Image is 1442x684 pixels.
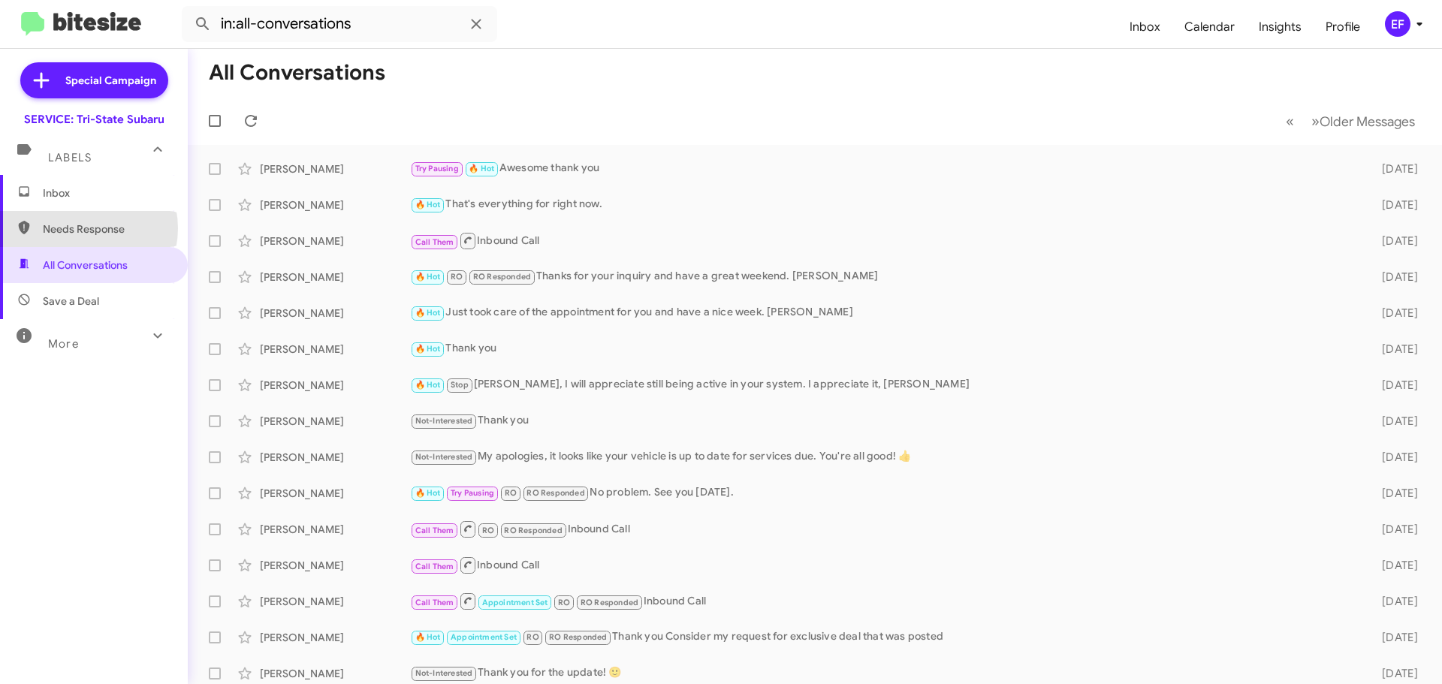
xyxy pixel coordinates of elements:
[410,664,1358,682] div: Thank you for the update! 🙂
[209,61,385,85] h1: All Conversations
[1358,558,1430,573] div: [DATE]
[410,268,1358,285] div: Thanks for your inquiry and have a great weekend. [PERSON_NAME]
[410,160,1358,177] div: Awesome thank you
[20,62,168,98] a: Special Campaign
[1372,11,1425,37] button: EF
[260,450,410,465] div: [PERSON_NAME]
[260,486,410,501] div: [PERSON_NAME]
[415,632,441,642] span: 🔥 Hot
[1358,378,1430,393] div: [DATE]
[415,272,441,282] span: 🔥 Hot
[410,520,1358,538] div: Inbound Call
[182,6,497,42] input: Search
[549,632,607,642] span: RO Responded
[1358,197,1430,212] div: [DATE]
[1277,106,1303,137] button: Previous
[410,448,1358,466] div: My apologies, it looks like your vehicle is up to date for services due. You're all good! 👍
[1358,666,1430,681] div: [DATE]
[1385,11,1410,37] div: EF
[43,294,99,309] span: Save a Deal
[526,488,584,498] span: RO Responded
[415,526,454,535] span: Call Them
[260,161,410,176] div: [PERSON_NAME]
[504,526,562,535] span: RO Responded
[451,632,517,642] span: Appointment Set
[415,308,441,318] span: 🔥 Hot
[260,414,410,429] div: [PERSON_NAME]
[260,197,410,212] div: [PERSON_NAME]
[1320,113,1415,130] span: Older Messages
[48,151,92,164] span: Labels
[260,270,410,285] div: [PERSON_NAME]
[260,630,410,645] div: [PERSON_NAME]
[415,237,454,247] span: Call Them
[410,376,1358,393] div: [PERSON_NAME], I will appreciate still being active in your system. I appreciate it, [PERSON_NAME]
[410,556,1358,574] div: Inbound Call
[1118,5,1172,49] a: Inbox
[451,272,463,282] span: RO
[1358,486,1430,501] div: [DATE]
[260,594,410,609] div: [PERSON_NAME]
[415,344,441,354] span: 🔥 Hot
[1358,342,1430,357] div: [DATE]
[410,412,1358,429] div: Thank you
[260,666,410,681] div: [PERSON_NAME]
[1311,112,1320,131] span: »
[1358,522,1430,537] div: [DATE]
[526,632,538,642] span: RO
[43,185,170,200] span: Inbox
[1172,5,1247,49] span: Calendar
[410,628,1358,646] div: Thank you Consider my request for exclusive deal that was posted
[415,598,454,607] span: Call Them
[581,598,638,607] span: RO Responded
[415,668,473,678] span: Not-Interested
[415,562,454,571] span: Call Them
[1358,161,1430,176] div: [DATE]
[1278,106,1424,137] nav: Page navigation example
[482,526,494,535] span: RO
[43,221,170,237] span: Needs Response
[451,380,469,390] span: Stop
[558,598,570,607] span: RO
[469,164,494,173] span: 🔥 Hot
[260,306,410,321] div: [PERSON_NAME]
[410,231,1358,250] div: Inbound Call
[260,234,410,249] div: [PERSON_NAME]
[473,272,531,282] span: RO Responded
[415,164,459,173] span: Try Pausing
[1358,450,1430,465] div: [DATE]
[410,304,1358,321] div: Just took care of the appointment for you and have a nice week. [PERSON_NAME]
[1286,112,1294,131] span: «
[1314,5,1372,49] a: Profile
[415,452,473,462] span: Not-Interested
[43,258,128,273] span: All Conversations
[1358,630,1430,645] div: [DATE]
[260,342,410,357] div: [PERSON_NAME]
[415,488,441,498] span: 🔥 Hot
[410,196,1358,213] div: That's everything for right now.
[1247,5,1314,49] a: Insights
[1358,270,1430,285] div: [DATE]
[482,598,548,607] span: Appointment Set
[1358,414,1430,429] div: [DATE]
[1302,106,1424,137] button: Next
[65,73,156,88] span: Special Campaign
[410,484,1358,502] div: No problem. See you [DATE].
[410,592,1358,610] div: Inbound Call
[505,488,517,498] span: RO
[415,200,441,209] span: 🔥 Hot
[415,380,441,390] span: 🔥 Hot
[48,337,79,351] span: More
[1358,306,1430,321] div: [DATE]
[24,112,164,127] div: SERVICE: Tri-State Subaru
[260,522,410,537] div: [PERSON_NAME]
[1358,594,1430,609] div: [DATE]
[260,378,410,393] div: [PERSON_NAME]
[1358,234,1430,249] div: [DATE]
[451,488,494,498] span: Try Pausing
[410,340,1358,357] div: Thank you
[260,558,410,573] div: [PERSON_NAME]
